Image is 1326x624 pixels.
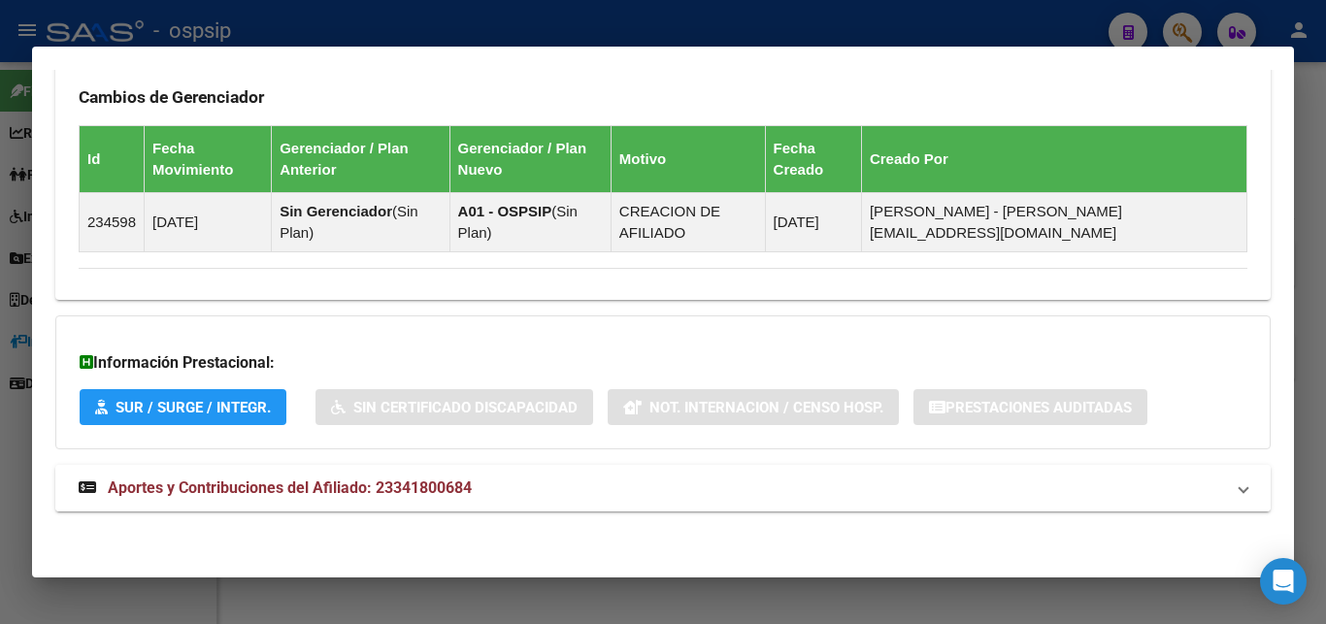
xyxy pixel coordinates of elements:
mat-expansion-panel-header: Aportes y Contribuciones del Afiliado: 23341800684 [55,465,1271,511]
span: Aportes y Contribuciones del Afiliado: 23341800684 [108,478,472,497]
td: CREACION DE AFILIADO [611,192,765,251]
button: Sin Certificado Discapacidad [315,389,593,425]
strong: Sin Gerenciador [280,203,392,219]
td: ( ) [449,192,611,251]
button: Prestaciones Auditadas [913,389,1147,425]
th: Gerenciador / Plan Nuevo [449,125,611,192]
span: SUR / SURGE / INTEGR. [116,399,271,416]
th: Motivo [611,125,765,192]
strong: A01 - OSPSIP [458,203,552,219]
span: Sin Certificado Discapacidad [353,399,578,416]
td: [DATE] [145,192,272,251]
h3: Información Prestacional: [80,351,1246,375]
th: Gerenciador / Plan Anterior [272,125,449,192]
th: Creado Por [861,125,1246,192]
td: ( ) [272,192,449,251]
td: 234598 [80,192,145,251]
button: Not. Internacion / Censo Hosp. [608,389,899,425]
span: Sin Plan [458,203,578,241]
th: Fecha Creado [765,125,861,192]
span: Not. Internacion / Censo Hosp. [649,399,883,416]
th: Id [80,125,145,192]
h3: Cambios de Gerenciador [79,86,1247,108]
span: Prestaciones Auditadas [945,399,1132,416]
span: Sin Plan [280,203,418,241]
th: Fecha Movimiento [145,125,272,192]
td: [DATE] [765,192,861,251]
button: SUR / SURGE / INTEGR. [80,389,286,425]
td: [PERSON_NAME] - [PERSON_NAME][EMAIL_ADDRESS][DOMAIN_NAME] [861,192,1246,251]
div: Open Intercom Messenger [1260,558,1307,605]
